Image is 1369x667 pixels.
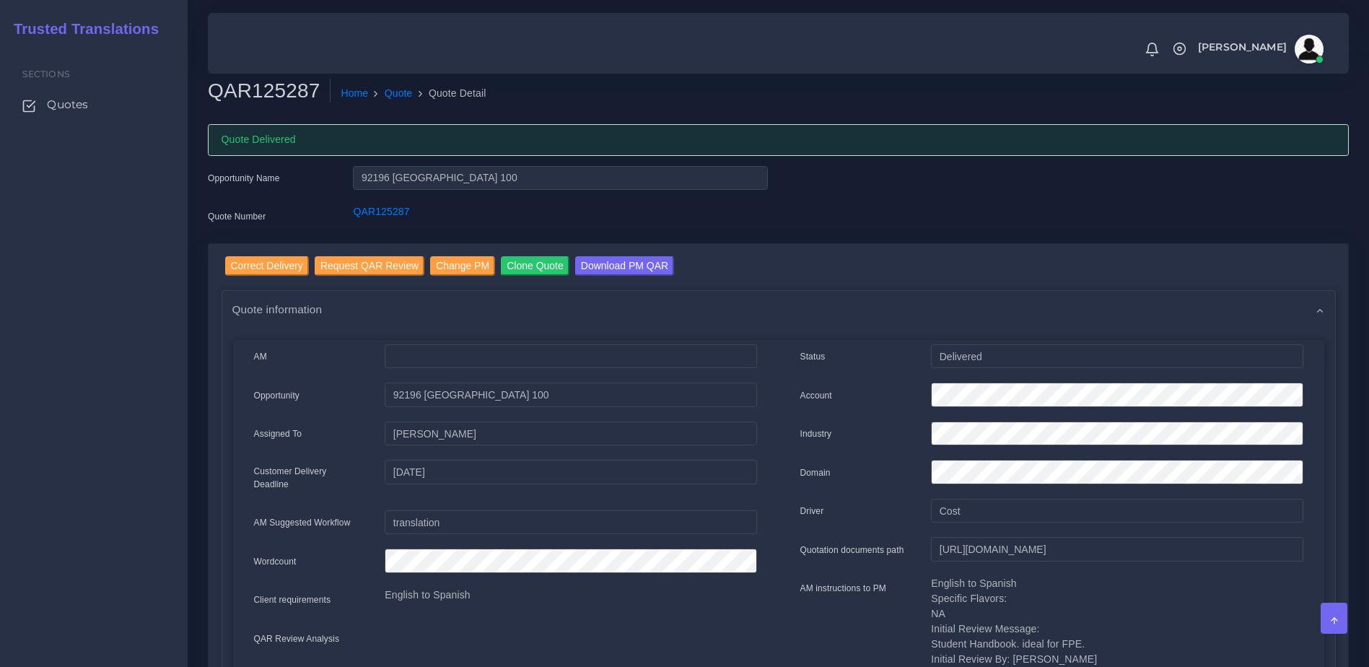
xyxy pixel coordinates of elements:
[341,86,368,101] a: Home
[254,389,300,402] label: Opportunity
[315,256,424,276] input: Request QAR Review
[800,544,904,557] label: Quotation documents path
[800,389,832,402] label: Account
[1295,35,1324,64] img: avatar
[353,206,409,217] a: QAR125287
[413,86,486,101] li: Quote Detail
[208,124,1349,156] div: Quote Delivered
[1198,42,1287,52] span: [PERSON_NAME]
[4,20,159,38] h2: Trusted Translations
[800,582,887,595] label: AM instructions to PM
[800,466,831,479] label: Domain
[208,210,266,223] label: Quote Number
[47,97,88,113] span: Quotes
[931,576,1303,667] p: English to Spanish Specific Flavors: NA Initial Review Message: Student Handbook. ideal for FPE. ...
[800,350,826,363] label: Status
[4,17,159,41] a: Trusted Translations
[11,90,177,120] a: Quotes
[208,172,280,185] label: Opportunity Name
[22,69,70,79] span: Sections
[254,350,267,363] label: AM
[254,555,297,568] label: Wordcount
[254,593,331,606] label: Client requirements
[232,301,323,318] span: Quote information
[225,256,309,276] input: Correct Delivery
[430,256,495,276] input: Change PM
[254,632,340,645] label: QAR Review Analysis
[385,588,756,603] p: English to Spanish
[254,427,302,440] label: Assigned To
[501,256,569,276] input: Clone Quote
[385,86,413,101] a: Quote
[575,256,674,276] input: Download PM QAR
[222,291,1335,328] div: Quote information
[385,422,756,446] input: pm
[1191,35,1329,64] a: [PERSON_NAME]avatar
[800,505,824,518] label: Driver
[800,427,832,440] label: Industry
[254,465,364,491] label: Customer Delivery Deadline
[254,516,351,529] label: AM Suggested Workflow
[208,79,331,103] h2: QAR125287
